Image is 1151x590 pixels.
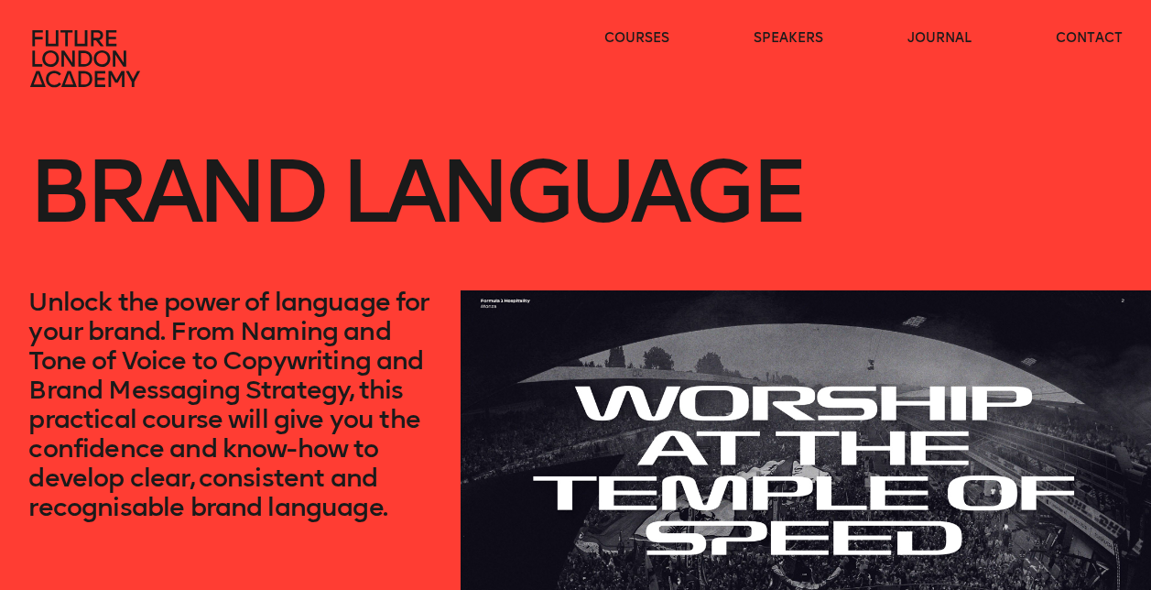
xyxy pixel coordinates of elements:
p: Unlock the power of language for your brand. From Naming and Tone of Voice to Copywriting and Bra... [28,288,431,522]
a: courses [604,29,669,48]
a: speakers [754,29,823,48]
h1: Brand Language [28,93,801,290]
a: contact [1056,29,1123,48]
a: journal [907,29,972,48]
